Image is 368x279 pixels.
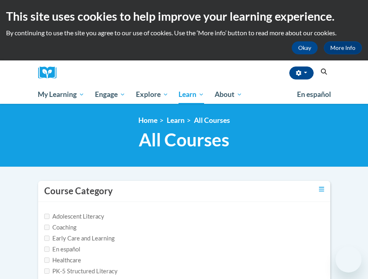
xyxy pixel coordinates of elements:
[318,67,330,77] button: Search
[179,90,204,99] span: Learn
[44,185,113,197] h3: Course Category
[38,67,62,79] a: Cox Campus
[319,185,324,194] a: Toggle collapse
[173,85,209,104] a: Learn
[136,90,168,99] span: Explore
[215,90,242,99] span: About
[44,268,49,274] input: Checkbox for Options
[44,247,49,252] input: Checkbox for Options
[44,267,118,276] label: PK-5 Structured Literacy
[95,90,125,99] span: Engage
[44,214,49,219] input: Checkbox for Options
[139,129,229,150] span: All Courses
[131,85,174,104] a: Explore
[38,67,62,79] img: Logo brand
[167,116,185,124] a: Learn
[44,258,49,263] input: Checkbox for Options
[44,212,104,221] label: Adolescent Literacy
[336,247,362,273] iframe: Button to launch messaging window
[32,85,336,104] div: Main menu
[138,116,157,124] a: Home
[297,90,331,99] span: En español
[44,256,81,265] label: Healthcare
[33,85,90,104] a: My Learning
[90,85,131,104] a: Engage
[44,225,49,230] input: Checkbox for Options
[6,8,362,24] h2: This site uses cookies to help improve your learning experience.
[194,116,230,124] a: All Courses
[44,236,49,241] input: Checkbox for Options
[6,28,362,37] p: By continuing to use the site you agree to our use of cookies. Use the ‘More info’ button to read...
[44,223,76,232] label: Coaching
[324,41,362,54] a: More Info
[38,90,84,99] span: My Learning
[209,85,247,104] a: About
[44,245,80,254] label: En español
[289,67,314,79] button: Account Settings
[44,234,114,243] label: Early Care and Learning
[292,41,318,54] button: Okay
[292,86,336,103] a: En español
